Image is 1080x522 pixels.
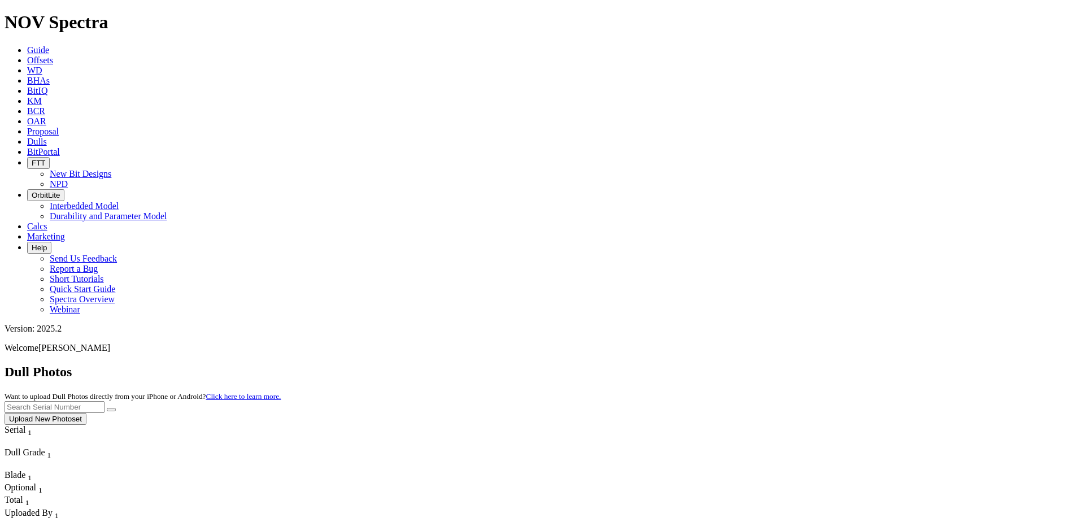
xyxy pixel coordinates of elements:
[5,495,44,507] div: Total Sort None
[5,392,281,401] small: Want to upload Dull Photos directly from your iPhone or Android?
[25,495,29,504] span: Sort None
[5,508,111,520] div: Uploaded By Sort None
[5,447,45,457] span: Dull Grade
[27,137,47,146] a: Dulls
[27,147,60,156] a: BitPortal
[27,127,59,136] a: Proposal
[50,304,80,314] a: Webinar
[28,470,32,480] span: Sort None
[5,482,36,492] span: Optional
[38,482,42,492] span: Sort None
[32,243,47,252] span: Help
[5,364,1075,380] h2: Dull Photos
[5,460,84,470] div: Column Menu
[5,470,44,482] div: Sort None
[5,413,86,425] button: Upload New Photoset
[27,66,42,75] a: WD
[5,495,44,507] div: Sort None
[5,425,53,447] div: Sort None
[47,447,51,457] span: Sort None
[27,76,50,85] a: BHAs
[50,254,117,263] a: Send Us Feedback
[5,495,23,504] span: Total
[5,482,44,495] div: Optional Sort None
[28,428,32,437] sub: 1
[27,86,47,95] a: BitIQ
[5,447,84,470] div: Sort None
[32,159,45,167] span: FTT
[28,473,32,482] sub: 1
[27,221,47,231] a: Calcs
[47,451,51,459] sub: 1
[5,425,53,437] div: Serial Sort None
[28,425,32,434] span: Sort None
[55,511,59,520] sub: 1
[25,499,29,507] sub: 1
[5,470,44,482] div: Blade Sort None
[50,284,115,294] a: Quick Start Guide
[5,343,1075,353] p: Welcome
[5,437,53,447] div: Column Menu
[50,211,167,221] a: Durability and Parameter Model
[50,179,68,189] a: NPD
[5,425,25,434] span: Serial
[50,264,98,273] a: Report a Bug
[27,242,51,254] button: Help
[50,169,111,179] a: New Bit Designs
[55,508,59,517] span: Sort None
[32,191,60,199] span: OrbitLite
[5,470,25,480] span: Blade
[38,343,110,353] span: [PERSON_NAME]
[27,106,45,116] a: BCR
[206,392,281,401] a: Click here to learn more.
[27,116,46,126] a: OAR
[5,482,44,495] div: Sort None
[5,447,84,460] div: Dull Grade Sort None
[27,45,49,55] a: Guide
[27,157,50,169] button: FTT
[5,508,53,517] span: Uploaded By
[27,232,65,241] a: Marketing
[27,55,53,65] a: Offsets
[50,274,104,284] a: Short Tutorials
[5,12,1075,33] h1: NOV Spectra
[50,201,119,211] a: Interbedded Model
[50,294,115,304] a: Spectra Overview
[27,96,42,106] a: KM
[38,486,42,494] sub: 1
[27,189,64,201] button: OrbitLite
[5,401,104,413] input: Search Serial Number
[5,324,1075,334] div: Version: 2025.2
